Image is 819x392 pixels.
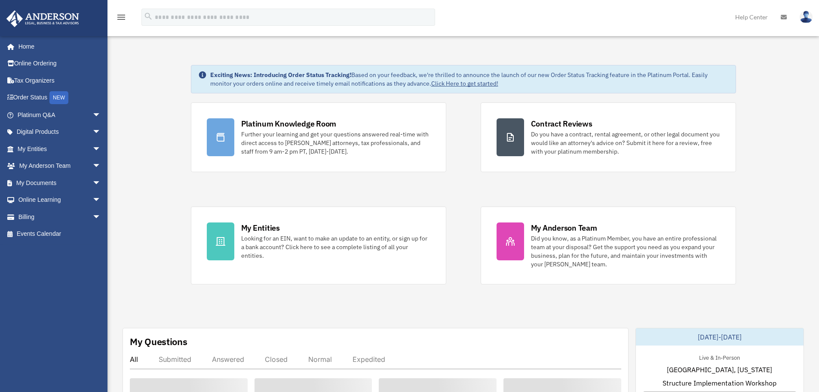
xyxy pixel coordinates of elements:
a: My Entities Looking for an EIN, want to make an update to an entity, or sign up for a bank accoun... [191,207,446,284]
a: My Anderson Team Did you know, as a Platinum Member, you have an entire professional team at your... [481,207,736,284]
div: All [130,355,138,364]
div: Further your learning and get your questions answered real-time with direct access to [PERSON_NAM... [241,130,430,156]
span: arrow_drop_down [92,208,110,226]
div: Answered [212,355,244,364]
a: My Entitiesarrow_drop_down [6,140,114,157]
a: Digital Productsarrow_drop_down [6,123,114,141]
span: arrow_drop_down [92,174,110,192]
span: arrow_drop_down [92,140,110,158]
div: Looking for an EIN, want to make an update to an entity, or sign up for a bank account? Click her... [241,234,430,260]
a: menu [116,15,126,22]
i: search [144,12,153,21]
a: Home [6,38,110,55]
a: My Documentsarrow_drop_down [6,174,114,191]
img: Anderson Advisors Platinum Portal [4,10,82,27]
span: arrow_drop_down [92,191,110,209]
div: Live & In-Person [692,352,747,361]
div: Expedited [353,355,385,364]
div: Closed [265,355,288,364]
div: Platinum Knowledge Room [241,118,337,129]
span: Structure Implementation Workshop [663,378,776,388]
div: NEW [49,91,68,104]
a: Click Here to get started! [431,80,498,87]
div: Based on your feedback, we're thrilled to announce the launch of our new Order Status Tracking fe... [210,71,729,88]
div: Do you have a contract, rental agreement, or other legal document you would like an attorney's ad... [531,130,720,156]
div: My Entities [241,222,280,233]
a: Platinum Q&Aarrow_drop_down [6,106,114,123]
a: Contract Reviews Do you have a contract, rental agreement, or other legal document you would like... [481,102,736,172]
span: arrow_drop_down [92,106,110,124]
a: My Anderson Teamarrow_drop_down [6,157,114,175]
a: Online Learningarrow_drop_down [6,191,114,209]
div: Normal [308,355,332,364]
span: arrow_drop_down [92,157,110,175]
div: My Anderson Team [531,222,597,233]
img: User Pic [800,11,813,23]
div: Submitted [159,355,191,364]
a: Events Calendar [6,225,114,243]
a: Order StatusNEW [6,89,114,107]
div: Contract Reviews [531,118,592,129]
a: Platinum Knowledge Room Further your learning and get your questions answered real-time with dire... [191,102,446,172]
a: Tax Organizers [6,72,114,89]
a: Billingarrow_drop_down [6,208,114,225]
div: My Questions [130,335,187,348]
a: Online Ordering [6,55,114,72]
span: arrow_drop_down [92,123,110,141]
div: Did you know, as a Platinum Member, you have an entire professional team at your disposal? Get th... [531,234,720,269]
i: menu [116,12,126,22]
span: [GEOGRAPHIC_DATA], [US_STATE] [667,364,772,375]
strong: Exciting News: Introducing Order Status Tracking! [210,71,351,79]
div: [DATE]-[DATE] [636,328,804,346]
